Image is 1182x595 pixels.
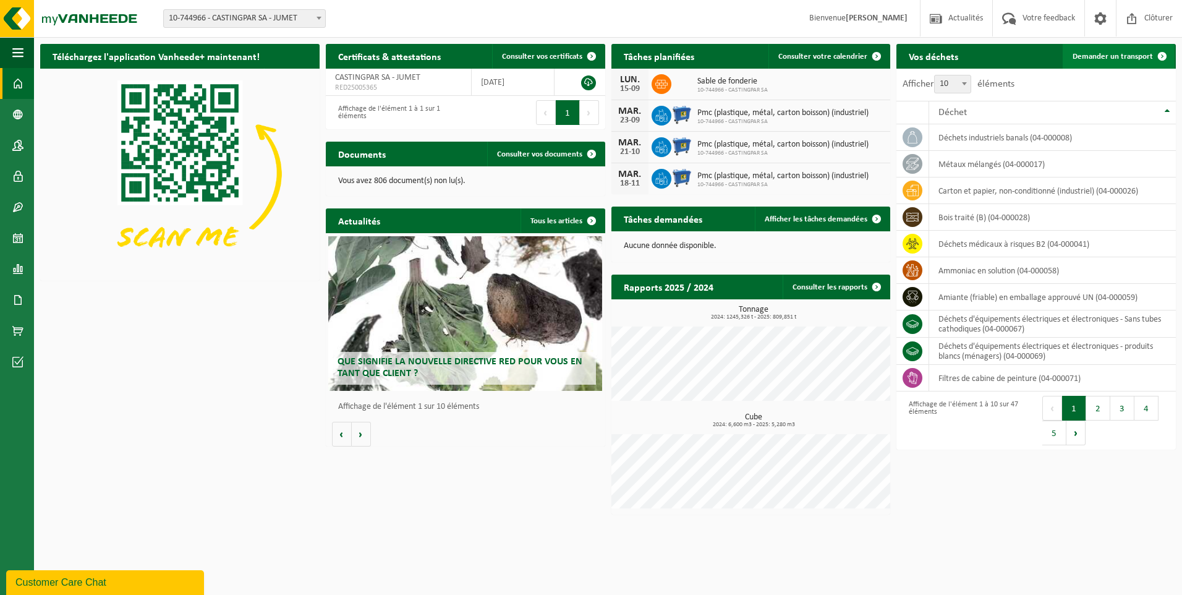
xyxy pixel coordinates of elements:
img: WB-0660-HPE-BE-01 [671,104,692,125]
span: Sable de fonderie [697,77,768,87]
span: 10-744966 - CASTINGPAR SA [697,118,869,126]
a: Consulter vos certificats [492,44,604,69]
img: WB-0660-HPE-BE-01 [671,167,692,188]
span: Afficher les tâches demandées [765,215,867,223]
td: carton et papier, non-conditionné (industriel) (04-000026) [929,178,1176,204]
div: MAR. [618,169,642,179]
button: Next [580,100,599,125]
span: Pmc (plastique, métal, carton boisson) (industriel) [697,108,869,118]
span: 10-744966 - CASTINGPAR SA [697,87,768,94]
img: Download de VHEPlus App [40,69,320,278]
h2: Vos déchets [896,44,971,68]
strong: [PERSON_NAME] [846,14,908,23]
a: Consulter les rapports [783,275,889,299]
a: Tous les articles [521,208,604,233]
span: Demander un transport [1073,53,1153,61]
div: LUN. [618,75,642,85]
span: 10-744966 - CASTINGPAR SA - JUMET [163,9,326,28]
button: Previous [536,100,556,125]
img: WB-0660-HPE-BE-01 [671,135,692,156]
h2: Actualités [326,208,393,233]
td: déchets d'équipements électriques et électroniques - Sans tubes cathodiques (04-000067) [929,310,1176,338]
a: Que signifie la nouvelle directive RED pour vous en tant que client ? [328,236,602,391]
div: MAR. [618,138,642,148]
div: 21-10 [618,148,642,156]
span: Que signifie la nouvelle directive RED pour vous en tant que client ? [338,357,582,379]
span: 2024: 1245,326 t - 2025: 809,851 t [618,314,891,320]
div: MAR. [618,106,642,116]
span: 10-744966 - CASTINGPAR SA [697,150,869,157]
a: Consulter vos documents [487,142,604,166]
a: Demander un transport [1063,44,1175,69]
div: Affichage de l'élément 1 à 1 sur 1 éléments [332,99,459,126]
td: [DATE] [472,69,555,96]
td: bois traité (B) (04-000028) [929,204,1176,231]
button: 5 [1042,421,1066,445]
span: Consulter vos certificats [502,53,582,61]
button: 1 [1062,396,1086,421]
span: Consulter votre calendrier [778,53,867,61]
button: 3 [1110,396,1134,421]
p: Aucune donnée disponible. [624,242,878,250]
span: Pmc (plastique, métal, carton boisson) (industriel) [697,171,869,181]
button: 1 [556,100,580,125]
span: Consulter vos documents [497,150,582,158]
span: 10 [935,75,971,93]
h3: Cube [618,413,891,428]
td: déchets médicaux à risques B2 (04-000041) [929,231,1176,257]
button: 4 [1134,396,1159,421]
div: 23-09 [618,116,642,125]
button: Volgende [352,422,371,447]
td: déchets industriels banals (04-000008) [929,124,1176,151]
td: métaux mélangés (04-000017) [929,151,1176,178]
h2: Rapports 2025 / 2024 [611,275,726,299]
a: Consulter votre calendrier [768,44,889,69]
h2: Documents [326,142,398,166]
button: Next [1066,421,1086,445]
h2: Téléchargez l'application Vanheede+ maintenant! [40,44,272,68]
iframe: chat widget [6,568,206,595]
td: filtres de cabine de peinture (04-000071) [929,365,1176,392]
h2: Tâches demandées [611,207,715,231]
span: Déchet [938,108,967,118]
a: Afficher les tâches demandées [755,207,889,231]
div: 18-11 [618,179,642,188]
h2: Certificats & attestations [326,44,453,68]
h2: Tâches planifiées [611,44,707,68]
div: Affichage de l'élément 1 à 10 sur 47 éléments [903,395,1030,447]
p: Vous avez 806 document(s) non lu(s). [338,177,593,186]
span: 10 [934,75,971,93]
p: Affichage de l'élément 1 sur 10 éléments [338,403,599,411]
label: Afficher éléments [903,79,1014,89]
button: 2 [1086,396,1110,421]
button: Vorige [332,422,352,447]
td: amiante (friable) en emballage approuvé UN (04-000059) [929,284,1176,310]
button: Previous [1042,396,1062,421]
span: 2024: 6,600 m3 - 2025: 5,280 m3 [618,422,891,428]
td: Ammoniac en solution (04-000058) [929,257,1176,284]
span: 10-744966 - CASTINGPAR SA [697,181,869,189]
div: 15-09 [618,85,642,93]
span: Pmc (plastique, métal, carton boisson) (industriel) [697,140,869,150]
span: 10-744966 - CASTINGPAR SA - JUMET [164,10,325,27]
td: déchets d'équipements électriques et électroniques - produits blancs (ménagers) (04-000069) [929,338,1176,365]
h3: Tonnage [618,306,891,320]
span: CASTINGPAR SA - JUMET [335,73,420,82]
span: RED25005365 [335,83,462,93]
